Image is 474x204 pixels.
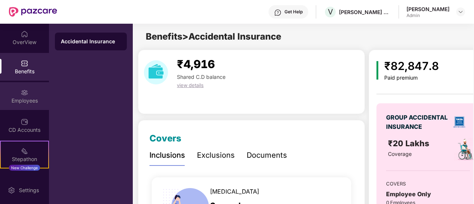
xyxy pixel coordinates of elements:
[8,187,15,194] img: svg+xml;base64,PHN2ZyBpZD0iU2V0dGluZy0yMHgyMCIgeG1sbnM9Imh0dHA6Ly93d3cudzMub3JnLzIwMDAvc3ZnIiB3aW...
[17,187,41,194] div: Settings
[406,13,450,19] div: Admin
[210,187,259,196] span: [MEDICAL_DATA]
[149,150,185,161] div: Inclusions
[21,89,28,96] img: svg+xml;base64,PHN2ZyBpZD0iRW1wbG95ZWVzIiB4bWxucz0iaHR0cDovL3d3dy53My5vcmcvMjAwMC9zdmciIHdpZHRoPS...
[9,165,40,171] div: New Challenge
[177,57,215,71] span: ₹4,916
[144,60,168,84] img: download
[274,9,282,16] img: svg+xml;base64,PHN2ZyBpZD0iSGVscC0zMngzMiIgeG1sbnM9Imh0dHA6Ly93d3cudzMub3JnLzIwMDAvc3ZnIiB3aWR0aD...
[386,113,449,131] div: GROUP ACCIDENTAL INSURANCE
[339,9,391,16] div: [PERSON_NAME] Foods Private Limited
[384,75,439,81] div: Paid premium
[458,9,464,15] img: svg+xml;base64,PHN2ZyBpZD0iRHJvcGRvd24tMzJ4MzIiIHhtbG5zPSJodHRwOi8vd3d3LnczLm9yZy8yMDAwL3N2ZyIgd2...
[21,147,28,155] img: svg+xml;base64,PHN2ZyB4bWxucz0iaHR0cDovL3d3dy53My5vcmcvMjAwMC9zdmciIHdpZHRoPSIyMSIgaGVpZ2h0PSIyMC...
[406,6,450,13] div: [PERSON_NAME]
[21,30,28,38] img: svg+xml;base64,PHN2ZyBpZD0iSG9tZSIgeG1sbnM9Imh0dHA6Ly93d3cudzMub3JnLzIwMDAvc3ZnIiB3aWR0aD0iMjAiIG...
[21,60,28,67] img: svg+xml;base64,PHN2ZyBpZD0iQmVuZWZpdHMiIHhtbG5zPSJodHRwOi8vd3d3LnczLm9yZy8yMDAwL3N2ZyIgd2lkdGg9Ij...
[451,114,468,130] img: insurerLogo
[1,155,48,163] div: Stepathon
[376,61,378,80] img: icon
[61,38,121,45] div: Accidental Insurance
[386,190,470,199] div: Employee Only
[149,131,181,146] div: Covers
[9,7,57,17] img: New Pazcare Logo
[197,150,235,161] div: Exclusions
[284,9,303,15] div: Get Help
[386,180,470,187] div: COVERS
[177,74,226,80] span: Shared C.D balance
[384,57,439,75] div: ₹82,847.8
[328,7,333,16] span: V
[247,150,287,161] div: Documents
[388,138,431,148] span: ₹20 Lakhs
[177,82,204,88] span: view details
[21,118,28,126] img: svg+xml;base64,PHN2ZyBpZD0iQ0RfQWNjb3VudHMiIGRhdGEtbmFtZT0iQ0QgQWNjb3VudHMiIHhtbG5zPSJodHRwOi8vd3...
[388,151,412,157] span: Coverage
[146,31,281,42] span: Benefits > Accidental Insurance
